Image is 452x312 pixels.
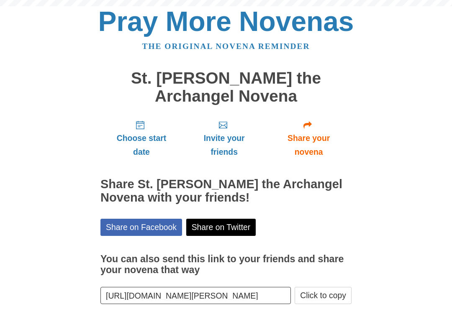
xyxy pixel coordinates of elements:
[100,178,352,205] h2: Share St. [PERSON_NAME] the Archangel Novena with your friends!
[100,113,182,163] a: Choose start date
[182,113,266,163] a: Invite your friends
[191,131,257,159] span: Invite your friends
[266,113,352,163] a: Share your novena
[274,131,343,159] span: Share your novena
[100,219,182,236] a: Share on Facebook
[186,219,256,236] a: Share on Twitter
[142,42,310,51] a: The original novena reminder
[109,131,174,159] span: Choose start date
[100,254,352,275] h3: You can also send this link to your friends and share your novena that way
[295,287,352,304] button: Click to copy
[100,69,352,105] h1: St. [PERSON_NAME] the Archangel Novena
[98,6,354,37] a: Pray More Novenas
